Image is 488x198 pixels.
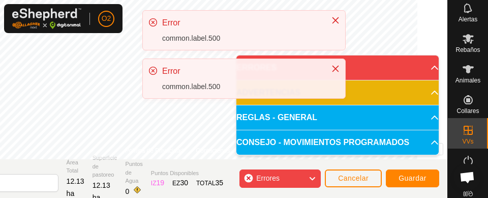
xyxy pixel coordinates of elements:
div: common.label.500 [162,81,321,92]
div: common.label.500 [162,33,321,44]
div: IZ [151,178,164,188]
button: Guardar [386,169,439,187]
span: 19 [157,179,165,187]
a: Contáctenos [196,146,230,155]
span: 0 [126,187,130,195]
span: Área Total [67,158,84,175]
span: Collares [456,108,479,114]
div: Error [162,17,321,29]
span: Superficie de pastoreo [93,154,117,179]
span: REGLAS - GENERAL [236,111,317,124]
span: Errores [256,174,280,182]
div: EZ [172,178,188,188]
span: CONSEJO - MOVIMIENTOS PROGRAMADOS [236,136,409,149]
span: VVs [462,138,473,145]
span: Alertas [459,16,477,22]
span: O2 [102,13,111,24]
a: Política de Privacidad [125,146,184,155]
img: Logo Gallagher [12,8,81,29]
span: Animales [455,77,480,83]
span: Puntos Disponibles [151,169,223,178]
button: Cancelar [325,169,382,187]
span: Puntos de Agua [126,160,143,185]
div: Error [162,65,321,77]
div: TOTAL [196,178,223,188]
div: Chat abierto [453,163,481,191]
p-accordion-header: CONSEJO - MOVIMIENTOS PROGRAMADOS [236,130,439,155]
button: Close [328,62,343,76]
span: Guardar [399,174,426,182]
span: 35 [216,179,224,187]
span: Rebaños [455,47,480,53]
button: Close [328,13,343,27]
p-accordion-header: REGLAS - GENERAL [236,105,439,130]
span: 30 [180,179,188,187]
span: 12.13 ha [67,177,84,197]
span: Cancelar [338,174,369,182]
